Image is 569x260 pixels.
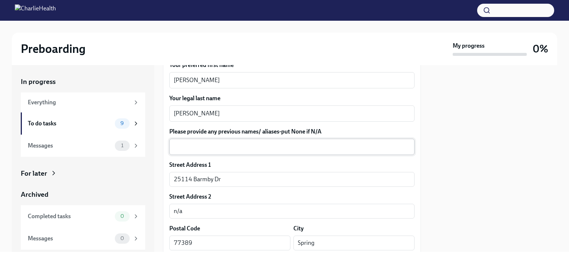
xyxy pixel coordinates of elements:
[28,142,112,150] div: Messages
[117,143,128,148] span: 1
[15,4,56,16] img: CharlieHealth
[28,119,112,128] div: To do tasks
[174,76,410,85] textarea: [PERSON_NAME]
[116,236,129,241] span: 0
[21,190,145,199] a: Archived
[21,227,145,250] a: Messages0
[174,109,410,118] textarea: [PERSON_NAME]
[21,77,145,87] a: In progress
[21,205,145,227] a: Completed tasks0
[453,42,485,50] strong: My progress
[169,94,415,102] label: Your legal last name
[169,128,415,136] label: Please provide any previous names/ aliases-put None if N/A
[169,161,211,169] label: Street Address 1
[21,92,145,112] a: Everything
[116,121,128,126] span: 9
[28,98,130,107] div: Everything
[28,212,112,220] div: Completed tasks
[533,42,548,55] h3: 0%
[293,224,304,233] label: City
[169,193,211,201] label: Street Address 2
[21,169,47,178] div: For later
[21,169,145,178] a: For later
[21,41,86,56] h2: Preboarding
[169,224,200,233] label: Postal Code
[21,135,145,157] a: Messages1
[28,234,112,243] div: Messages
[116,213,129,219] span: 0
[21,112,145,135] a: To do tasks9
